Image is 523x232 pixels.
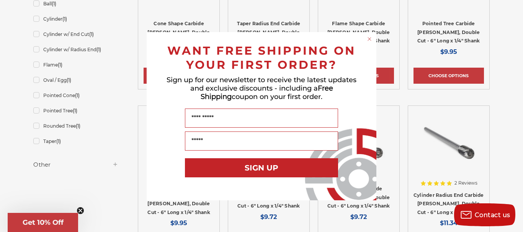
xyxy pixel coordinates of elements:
button: SIGN UP [185,158,338,177]
span: WANT FREE SHIPPING ON YOUR FIRST ORDER? [167,44,356,72]
button: Close dialog [366,35,373,43]
span: Free Shipping [201,84,333,101]
span: Contact us [475,211,510,219]
span: Sign up for our newsletter to receive the latest updates and exclusive discounts - including a co... [167,76,356,101]
button: Contact us [454,203,515,226]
